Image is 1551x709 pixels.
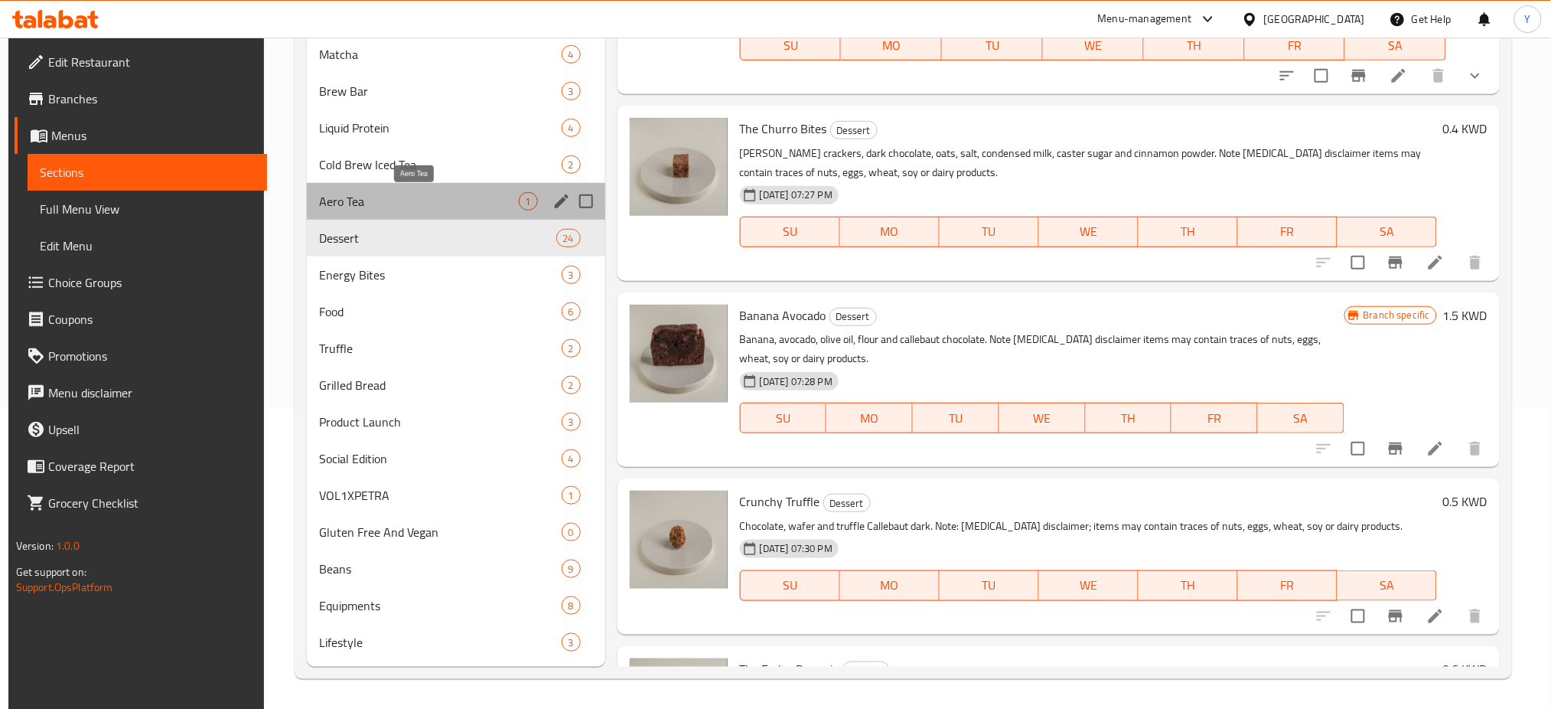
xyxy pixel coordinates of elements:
[1244,221,1331,243] span: FR
[16,536,54,556] span: Version:
[319,560,562,578] span: Beans
[1342,433,1374,465] span: Select to update
[1244,574,1331,596] span: FR
[1457,57,1494,94] button: show more
[562,560,581,578] div: items
[319,266,562,284] div: Energy Bites
[562,341,580,356] span: 2
[1145,221,1232,243] span: TH
[28,227,268,264] a: Edit Menu
[740,658,839,681] span: The Fudge Brownie
[562,525,580,540] span: 0
[319,339,562,358] span: Truffle
[1049,34,1138,57] span: WE
[1426,439,1445,458] a: Edit menu item
[1341,57,1377,94] button: Branch-specific-item
[1264,407,1338,430] span: SA
[846,221,934,243] span: MO
[16,562,86,582] span: Get support on:
[830,121,878,139] div: Dessert
[1039,217,1139,247] button: WE
[319,486,562,505] span: VOL1XPETRA
[747,574,834,596] span: SU
[1245,30,1346,60] button: FR
[1443,305,1487,326] h6: 1.5 KWD
[319,302,562,321] span: Food
[1005,407,1080,430] span: WE
[40,163,256,181] span: Sections
[520,194,537,209] span: 1
[40,237,256,255] span: Edit Menu
[307,220,605,256] div: Dessert24
[823,494,871,512] div: Dessert
[48,53,256,71] span: Edit Restaurant
[847,34,936,57] span: MO
[307,367,605,404] div: Grilled Bread2
[1139,570,1238,601] button: TH
[562,155,581,174] div: items
[319,523,562,541] span: Gluten Free And Vegan
[319,155,562,174] span: Cold Brew Iced Tea
[1466,67,1484,85] svg: Show Choices
[831,122,877,139] span: Dessert
[307,514,605,551] div: Gluten Free And Vegan0
[946,574,1033,596] span: TU
[740,570,840,601] button: SU
[1045,574,1132,596] span: WE
[1258,403,1344,433] button: SA
[747,407,821,430] span: SU
[1345,30,1446,60] button: SA
[999,403,1086,433] button: WE
[942,30,1043,60] button: TU
[1086,403,1172,433] button: TH
[562,523,581,541] div: items
[48,347,256,365] span: Promotions
[48,384,256,402] span: Menu disclaimer
[1238,217,1338,247] button: FR
[1139,217,1238,247] button: TH
[1098,10,1192,28] div: Menu-management
[1457,430,1494,467] button: delete
[562,635,580,650] span: 3
[1043,30,1144,60] button: WE
[319,596,562,615] div: Equipments
[28,154,268,191] a: Sections
[1178,407,1252,430] span: FR
[562,488,580,503] span: 1
[307,256,605,293] div: Energy Bites3
[1426,253,1445,272] a: Edit menu item
[740,217,840,247] button: SU
[747,34,836,57] span: SU
[319,45,562,64] span: Matcha
[562,268,580,283] span: 3
[1338,217,1437,247] button: SA
[940,570,1039,601] button: TU
[15,117,268,154] a: Menus
[319,119,562,137] span: Liquid Protein
[562,305,580,319] span: 6
[1338,570,1437,601] button: SA
[562,47,580,62] span: 4
[319,82,562,100] span: Brew Bar
[1426,607,1445,626] a: Edit menu item
[319,192,519,211] span: Aero Tea
[840,217,940,247] button: MO
[562,339,581,358] div: items
[562,486,581,505] div: items
[56,536,80,556] span: 1.0.0
[519,192,538,211] div: items
[1420,57,1457,94] button: delete
[319,633,562,652] span: Lifestyle
[826,403,913,433] button: MO
[1357,308,1436,322] span: Branch specific
[15,448,268,485] a: Coverage Report
[15,80,268,117] a: Branches
[1344,221,1431,243] span: SA
[48,420,256,439] span: Upsell
[740,403,827,433] button: SU
[754,541,839,556] span: [DATE] 07:30 PM
[307,330,605,367] div: Truffle2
